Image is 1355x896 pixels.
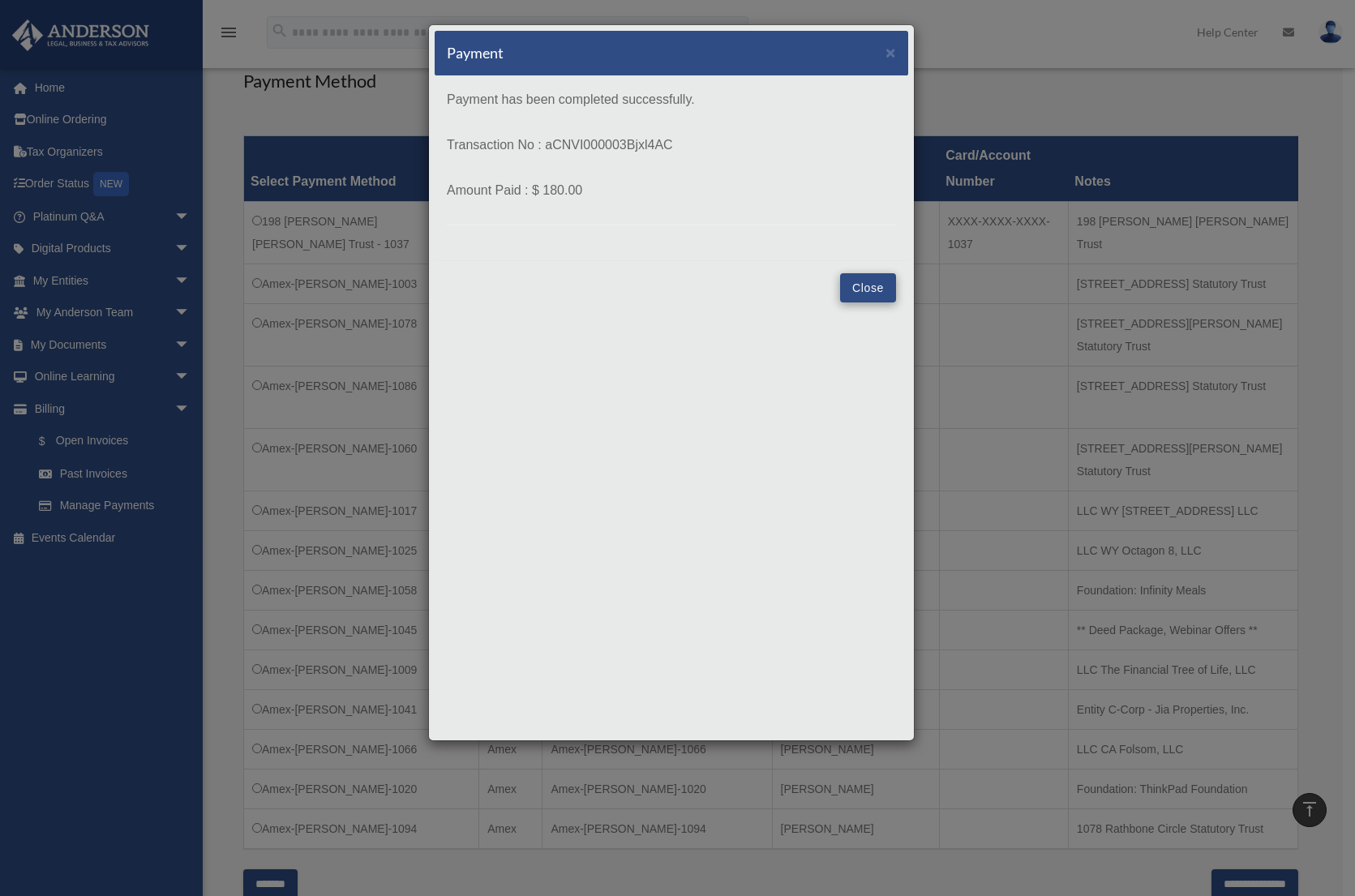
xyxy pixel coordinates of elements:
[447,134,896,156] p: Transaction No : aCNVI000003Bjxl4AC
[447,88,896,111] p: Payment has been completed successfully.
[447,43,504,63] h5: Payment
[840,273,896,302] button: Close
[885,43,896,62] span: ×
[885,44,896,61] button: Close
[447,179,896,202] p: Amount Paid : $ 180.00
